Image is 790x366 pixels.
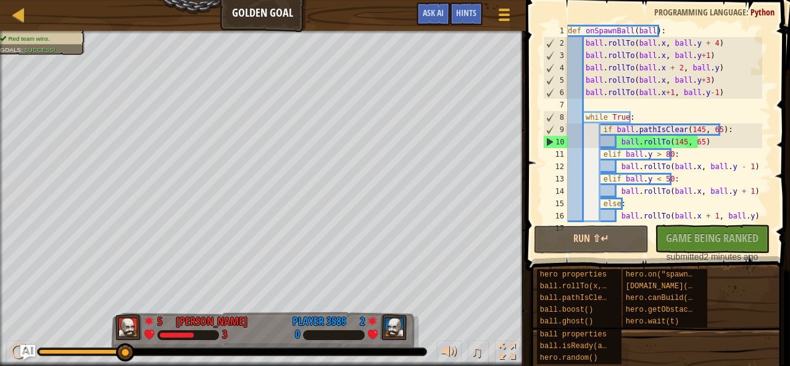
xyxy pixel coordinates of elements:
button: Ask AI [20,345,35,360]
button: Toggle fullscreen [495,341,520,366]
div: 2 [544,37,568,49]
div: 9 [544,123,568,136]
span: submitted [667,252,704,262]
div: 3 [544,49,568,62]
span: hero.canBuild(x, y) [626,294,710,302]
div: 13 [543,173,568,185]
span: hero properties [540,270,607,279]
div: 11 [543,148,568,160]
span: Python [750,6,775,18]
div: 0 [295,330,300,341]
img: thang_avatar_frame.png [115,314,143,340]
span: ball properties [540,330,607,339]
button: ♫ [468,341,489,366]
span: hero.getObstacleAt(x, y) [626,306,733,314]
span: ball.isReady(ability) [540,342,633,351]
span: hero.on("spawn-ball", f) [626,270,733,279]
div: 1 [543,25,568,37]
div: [PERSON_NAME] [176,314,247,330]
button: Ctrl + P: Play [6,341,31,366]
div: 5 [544,74,568,86]
span: : [21,46,24,53]
div: 3 [222,330,227,341]
span: Hints [456,7,476,19]
span: ball.pathIsClear(x, y) [540,294,638,302]
div: 2 [352,314,365,325]
div: 12 [543,160,568,173]
button: Run ⇧↵ [534,225,649,254]
span: Ask AI [423,7,444,19]
div: 6 [544,86,568,99]
div: 10 [544,136,568,148]
div: 8 [544,111,568,123]
img: thang_avatar_frame.png [380,314,407,340]
span: [DOMAIN_NAME](type, x, y) [626,282,737,291]
span: ball.boost() [540,306,593,314]
span: Programming language [654,6,746,18]
div: 4 [544,62,568,74]
div: 14 [543,185,568,198]
div: 15 [543,198,568,210]
button: Adjust volume [437,341,462,366]
span: hero.wait(t) [626,317,679,326]
span: Red team wins. [8,35,50,42]
span: ball.rollTo(x, y) [540,282,615,291]
span: hero.random() [540,354,598,362]
div: Player 3589 [293,314,346,330]
span: ball.ghost() [540,317,593,326]
span: : [746,6,750,18]
div: 7 [543,99,568,111]
div: 5 [157,314,170,325]
div: 2 minutes ago [661,251,763,263]
button: Show game menu [489,2,520,31]
span: Success! [24,46,55,53]
div: 16 [543,210,568,222]
div: 17 [543,222,568,235]
button: Ask AI [417,2,450,25]
span: ♫ [470,343,483,361]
